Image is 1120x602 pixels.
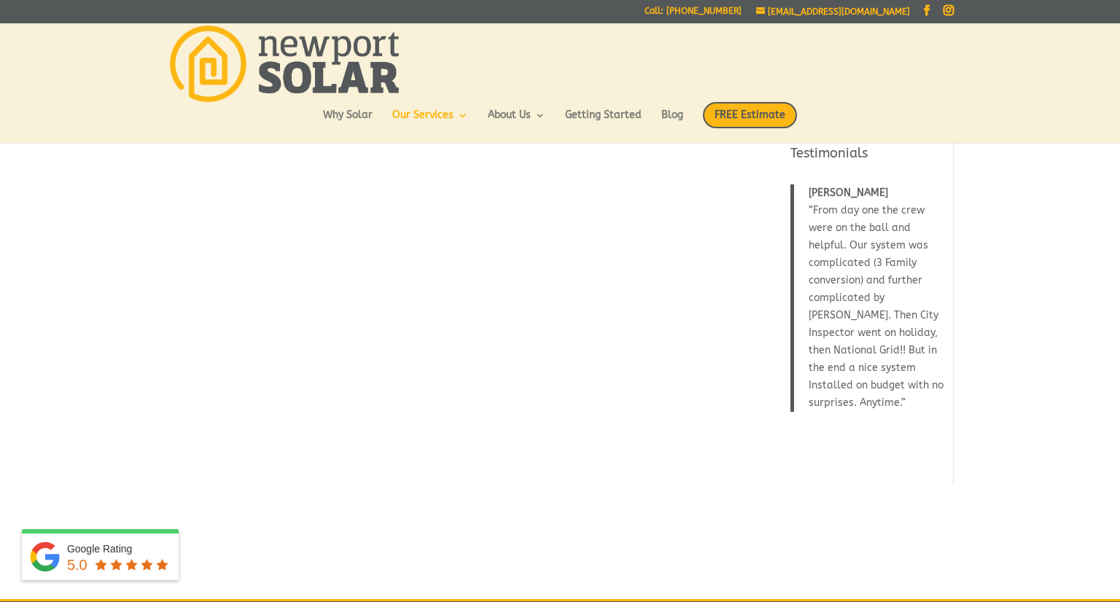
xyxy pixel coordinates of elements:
[645,7,742,22] a: Call: [PHONE_NUMBER]
[756,7,910,17] a: [EMAIL_ADDRESS][DOMAIN_NAME]
[488,110,545,135] a: About Us
[809,187,888,199] span: [PERSON_NAME]
[703,102,797,143] a: FREE Estimate
[565,110,642,135] a: Getting Started
[67,542,171,556] div: Google Rating
[170,26,399,102] img: Newport Solar | Solar Energy Optimized.
[809,204,944,409] span: From day one the crew were on the ball and helpful. Our system was complicated (3 Family conversi...
[790,144,944,170] h4: Testimonials
[703,102,797,128] span: FREE Estimate
[392,110,468,135] a: Our Services
[661,110,683,135] a: Blog
[323,110,373,135] a: Why Solar
[67,557,87,573] span: 5.0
